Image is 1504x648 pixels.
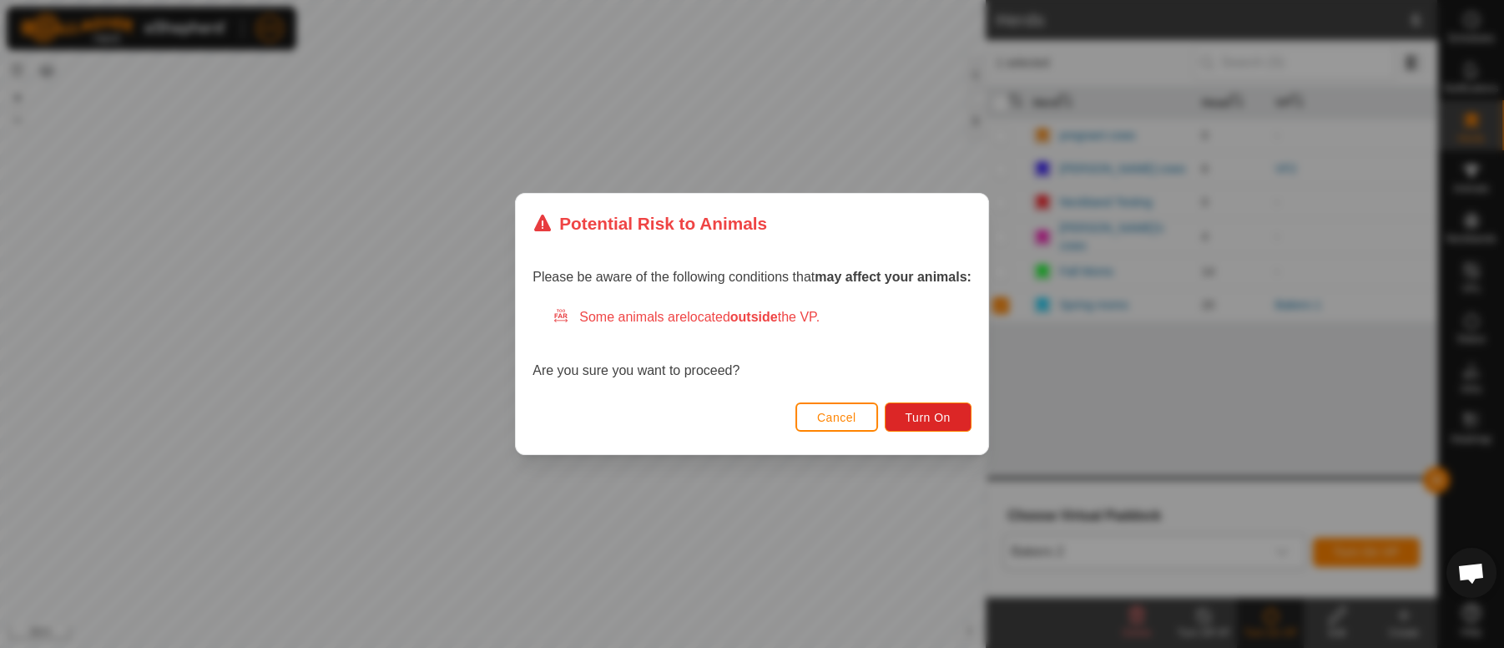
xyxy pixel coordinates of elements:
div: Open chat [1446,548,1496,598]
button: Turn On [885,402,972,432]
div: Some animals are [553,307,972,327]
div: Potential Risk to Animals [532,210,767,236]
strong: outside [730,310,778,324]
span: located the VP. [687,310,820,324]
strong: may affect your animals: [815,270,972,284]
div: Are you sure you want to proceed? [532,307,972,381]
span: Please be aware of the following conditions that [532,270,972,284]
span: Turn On [906,411,951,424]
span: Cancel [817,411,856,424]
button: Cancel [795,402,878,432]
